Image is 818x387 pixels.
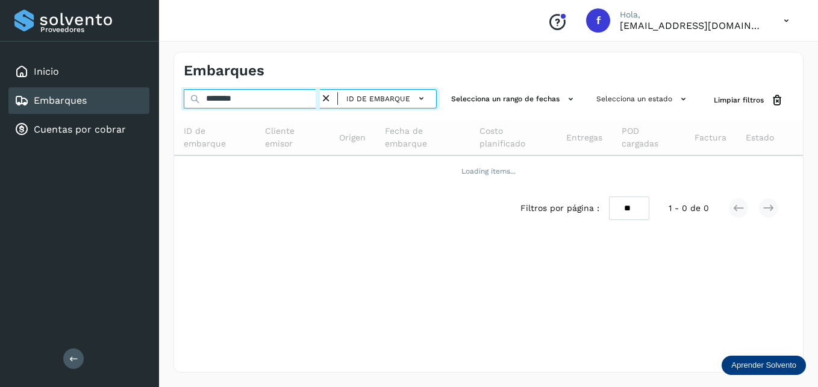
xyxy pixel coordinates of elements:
span: 1 - 0 de 0 [669,202,709,215]
a: Cuentas por cobrar [34,124,126,135]
button: ID de embarque [343,90,431,107]
p: facturacion@hcarga.com [620,20,764,31]
span: POD cargadas [622,125,675,150]
span: Origen [339,131,366,144]
p: Hola, [620,10,764,20]
span: ID de embarque [184,125,246,150]
td: Loading items... [174,156,803,187]
span: Fecha de embarque [385,125,460,150]
a: Inicio [34,66,59,77]
a: Embarques [34,95,87,106]
span: Entregas [566,131,602,144]
div: Embarques [8,87,149,114]
p: Aprender Solvento [731,360,796,370]
span: Estado [746,131,774,144]
p: Proveedores [40,25,145,34]
span: Filtros por página : [520,202,599,215]
span: Factura [695,131,726,144]
span: Cliente emisor [265,125,320,150]
div: Aprender Solvento [722,356,806,375]
span: Costo planificado [479,125,547,150]
div: Inicio [8,58,149,85]
div: Cuentas por cobrar [8,116,149,143]
h4: Embarques [184,62,264,80]
span: Limpiar filtros [714,95,764,105]
button: Selecciona un estado [592,89,695,109]
span: ID de embarque [346,93,410,104]
button: Selecciona un rango de fechas [446,89,582,109]
button: Limpiar filtros [704,89,793,112]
